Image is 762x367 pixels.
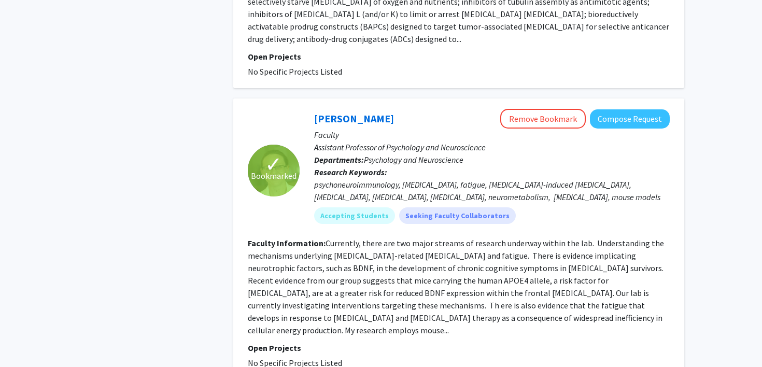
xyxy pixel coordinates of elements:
[590,109,670,129] button: Compose Request to Elisabeth Vichaya
[314,178,670,203] div: psychoneuroimmunology, [MEDICAL_DATA], fatigue, [MEDICAL_DATA]-induced [MEDICAL_DATA], [MEDICAL_D...
[314,167,387,177] b: Research Keywords:
[248,238,326,248] b: Faculty Information:
[364,154,463,165] span: Psychology and Neuroscience
[314,154,364,165] b: Departments:
[314,129,670,141] p: Faculty
[248,342,670,354] p: Open Projects
[314,112,394,125] a: [PERSON_NAME]
[399,207,516,224] mat-chip: Seeking Faculty Collaborators
[314,141,670,153] p: Assistant Professor of Psychology and Neuroscience
[314,207,395,224] mat-chip: Accepting Students
[248,50,670,63] p: Open Projects
[8,320,44,359] iframe: Chat
[248,238,664,335] fg-read-more: Currently, there are two major streams of research underway within the lab. Understanding the mec...
[265,159,283,170] span: ✓
[248,66,342,77] span: No Specific Projects Listed
[251,170,297,182] span: Bookmarked
[500,109,586,129] button: Remove Bookmark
